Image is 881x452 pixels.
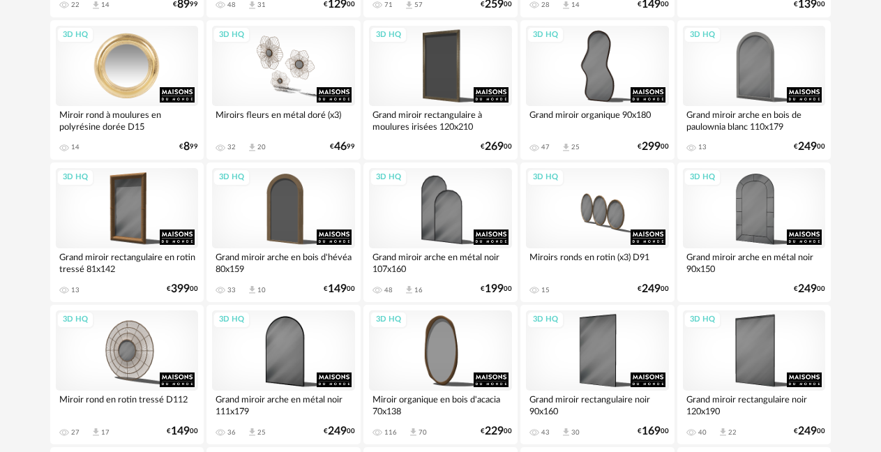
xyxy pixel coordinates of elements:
[541,286,550,294] div: 15
[481,142,512,151] div: € 00
[520,20,675,160] a: 3D HQ Grand miroir organique 90x180 47 Download icon 25 €29900
[404,285,414,295] span: Download icon
[212,391,355,419] div: Grand miroir arche en métal noir 111x179
[324,427,355,436] div: € 00
[171,285,190,294] span: 399
[206,305,361,444] a: 3D HQ Grand miroir arche en métal noir 111x179 36 Download icon 25 €24900
[414,1,423,9] div: 57
[638,142,669,151] div: € 00
[91,427,101,437] span: Download icon
[728,428,737,437] div: 22
[642,142,661,151] span: 299
[227,1,236,9] div: 48
[50,305,204,444] a: 3D HQ Miroir rond en rotin tressé D112 27 Download icon 17 €14900
[571,143,580,151] div: 25
[101,428,110,437] div: 17
[71,1,80,9] div: 22
[419,428,427,437] div: 70
[408,427,419,437] span: Download icon
[683,106,826,134] div: Grand miroir arche en bois de paulownia blanc 110x179
[526,248,669,276] div: Miroirs ronds en rotin (x3) D91
[384,286,393,294] div: 48
[212,248,355,276] div: Grand miroir arche en bois d'hévéa 80x159
[527,27,564,44] div: 3D HQ
[571,428,580,437] div: 30
[384,1,393,9] div: 71
[213,27,250,44] div: 3D HQ
[227,286,236,294] div: 33
[328,285,347,294] span: 149
[520,163,675,302] a: 3D HQ Miroirs ronds en rotin (x3) D91 15 €24900
[183,142,190,151] span: 8
[481,427,512,436] div: € 00
[414,286,423,294] div: 16
[257,143,266,151] div: 20
[481,285,512,294] div: € 00
[206,163,361,302] a: 3D HQ Grand miroir arche en bois d'hévéa 80x159 33 Download icon 10 €14900
[257,428,266,437] div: 25
[71,428,80,437] div: 27
[526,106,669,134] div: Grand miroir organique 90x180
[485,142,504,151] span: 269
[369,391,512,419] div: Miroir organique en bois d'acacia 70x138
[167,285,198,294] div: € 00
[50,20,204,160] a: 3D HQ Miroir rond à moulures en polyrésine dorée D15 14 €899
[683,391,826,419] div: Grand miroir rectangulaire noir 120x190
[642,285,661,294] span: 249
[206,20,361,160] a: 3D HQ Miroirs fleurs en métal doré (x3) 32 Download icon 20 €4699
[698,428,707,437] div: 40
[677,20,831,160] a: 3D HQ Grand miroir arche en bois de paulownia blanc 110x179 13 €24900
[541,1,550,9] div: 28
[56,391,199,419] div: Miroir rond en rotin tressé D112
[683,248,826,276] div: Grand miroir arche en métal noir 90x150
[684,169,721,186] div: 3D HQ
[485,427,504,436] span: 229
[698,143,707,151] div: 13
[798,285,817,294] span: 249
[247,427,257,437] span: Download icon
[642,427,661,436] span: 169
[50,163,204,302] a: 3D HQ Grand miroir rectangulaire en rotin tressé 81x142 13 €39900
[526,391,669,419] div: Grand miroir rectangulaire noir 90x160
[247,142,257,153] span: Download icon
[101,1,110,9] div: 14
[257,1,266,9] div: 31
[328,427,347,436] span: 249
[798,142,817,151] span: 249
[363,305,518,444] a: 3D HQ Miroir organique en bois d'acacia 70x138 116 Download icon 70 €22900
[684,311,721,329] div: 3D HQ
[71,143,80,151] div: 14
[167,427,198,436] div: € 00
[527,169,564,186] div: 3D HQ
[369,248,512,276] div: Grand miroir arche en métal noir 107x160
[541,428,550,437] div: 43
[257,286,266,294] div: 10
[485,285,504,294] span: 199
[227,428,236,437] div: 36
[213,311,250,329] div: 3D HQ
[247,285,257,295] span: Download icon
[638,285,669,294] div: € 00
[227,143,236,151] div: 32
[798,427,817,436] span: 249
[571,1,580,9] div: 14
[370,27,407,44] div: 3D HQ
[384,428,397,437] div: 116
[638,427,669,436] div: € 00
[324,285,355,294] div: € 00
[684,27,721,44] div: 3D HQ
[369,106,512,134] div: Grand miroir rectangulaire à moulures irisées 120x210
[71,286,80,294] div: 13
[179,142,198,151] div: € 99
[677,163,831,302] a: 3D HQ Grand miroir arche en métal noir 90x150 €24900
[213,169,250,186] div: 3D HQ
[370,169,407,186] div: 3D HQ
[541,143,550,151] div: 47
[677,305,831,444] a: 3D HQ Grand miroir rectangulaire noir 120x190 40 Download icon 22 €24900
[527,311,564,329] div: 3D HQ
[794,427,825,436] div: € 00
[363,163,518,302] a: 3D HQ Grand miroir arche en métal noir 107x160 48 Download icon 16 €19900
[57,311,94,329] div: 3D HQ
[212,106,355,134] div: Miroirs fleurs en métal doré (x3)
[561,427,571,437] span: Download icon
